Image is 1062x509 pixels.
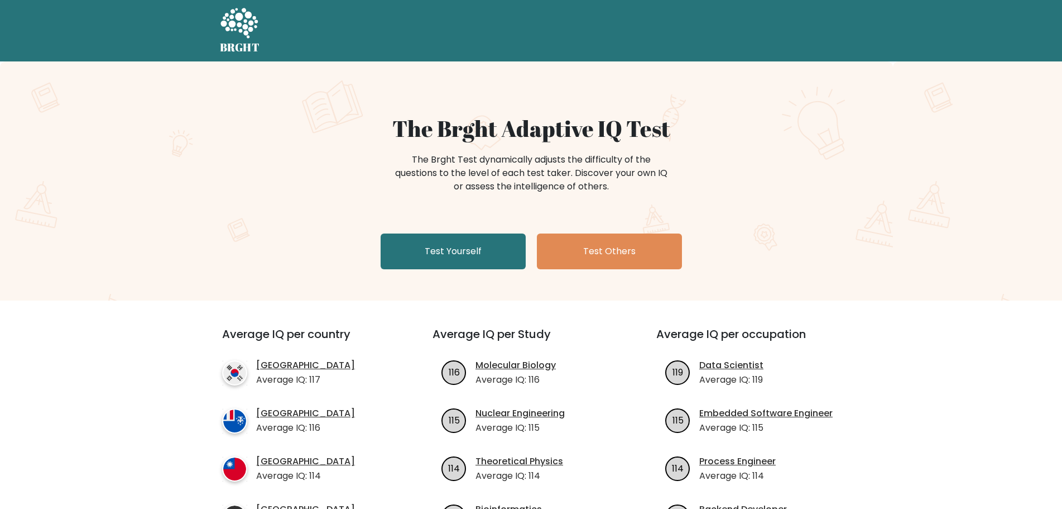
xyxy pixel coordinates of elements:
[256,455,355,468] a: [GEOGRAPHIC_DATA]
[656,327,853,354] h3: Average IQ per occupation
[220,4,260,57] a: BRGHT
[699,469,776,483] p: Average IQ: 114
[537,234,682,269] a: Test Others
[699,373,763,387] p: Average IQ: 119
[475,421,565,435] p: Average IQ: 115
[222,360,247,386] img: country
[220,41,260,54] h5: BRGHT
[256,373,355,387] p: Average IQ: 117
[433,327,629,354] h3: Average IQ per Study
[672,462,684,474] text: 114
[699,359,763,372] a: Data Scientist
[449,413,460,426] text: 115
[672,413,684,426] text: 115
[259,115,804,142] h1: The Brght Adaptive IQ Test
[222,408,247,434] img: country
[475,373,556,387] p: Average IQ: 116
[699,407,833,420] a: Embedded Software Engineer
[222,327,392,354] h3: Average IQ per country
[672,365,683,378] text: 119
[392,153,671,193] div: The Brght Test dynamically adjusts the difficulty of the questions to the level of each test take...
[449,365,460,378] text: 116
[699,421,833,435] p: Average IQ: 115
[256,359,355,372] a: [GEOGRAPHIC_DATA]
[699,455,776,468] a: Process Engineer
[381,234,526,269] a: Test Yourself
[448,462,460,474] text: 114
[256,421,355,435] p: Average IQ: 116
[256,469,355,483] p: Average IQ: 114
[475,359,556,372] a: Molecular Biology
[475,407,565,420] a: Nuclear Engineering
[475,455,563,468] a: Theoretical Physics
[222,456,247,482] img: country
[475,469,563,483] p: Average IQ: 114
[256,407,355,420] a: [GEOGRAPHIC_DATA]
